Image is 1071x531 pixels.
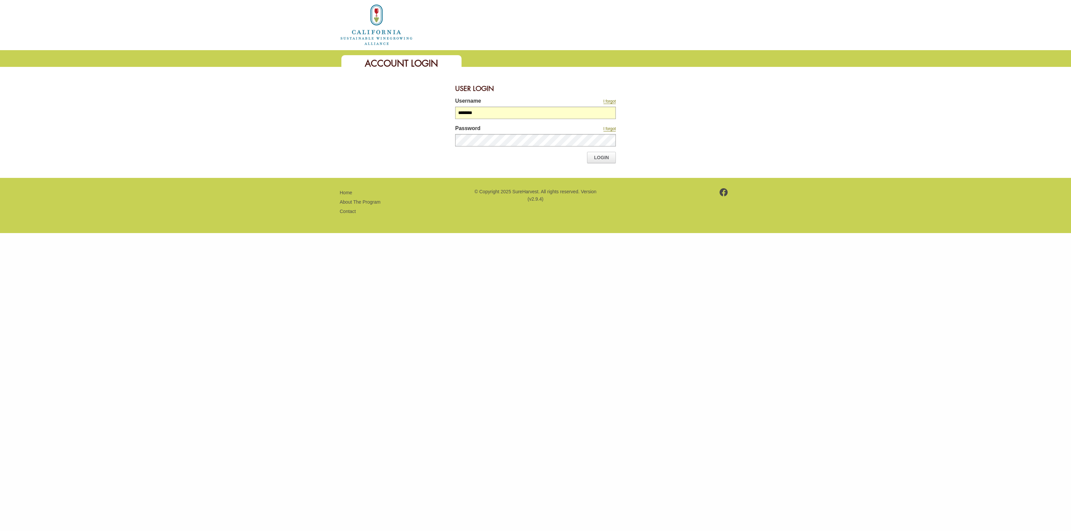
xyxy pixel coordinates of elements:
[587,152,616,163] a: Login
[603,99,616,104] a: I forgot
[455,97,559,107] label: Username
[603,126,616,131] a: I forgot
[340,21,413,27] a: Home
[340,3,413,46] img: logo_cswa2x.png
[474,188,597,203] p: © Copyright 2025 SureHarvest. All rights reserved. Version (v2.9.4)
[340,199,381,205] a: About The Program
[720,188,728,196] img: footer-facebook.png
[340,209,356,214] a: Contact
[455,80,616,97] div: User Login
[340,190,352,195] a: Home
[365,58,438,69] span: Account Login
[455,124,559,134] label: Password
